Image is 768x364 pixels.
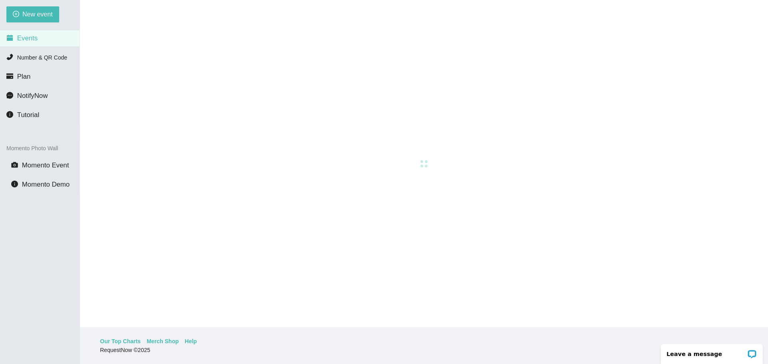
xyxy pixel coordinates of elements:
div: RequestNow © 2025 [100,346,746,354]
span: plus-circle [13,11,19,18]
a: Help [185,337,197,346]
a: Our Top Charts [100,337,141,346]
span: Momento Demo [22,181,70,188]
span: calendar [6,34,13,41]
span: Plan [17,73,31,80]
span: Number & QR Code [17,54,67,61]
span: NotifyNow [17,92,48,99]
a: Merch Shop [147,337,179,346]
span: Events [17,34,38,42]
span: Tutorial [17,111,39,119]
span: message [6,92,13,99]
span: credit-card [6,73,13,80]
iframe: LiveChat chat widget [656,339,768,364]
span: info-circle [6,111,13,118]
span: New event [22,9,53,19]
span: camera [11,161,18,168]
span: info-circle [11,181,18,187]
span: Momento Event [22,161,69,169]
button: plus-circleNew event [6,6,59,22]
span: phone [6,54,13,60]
